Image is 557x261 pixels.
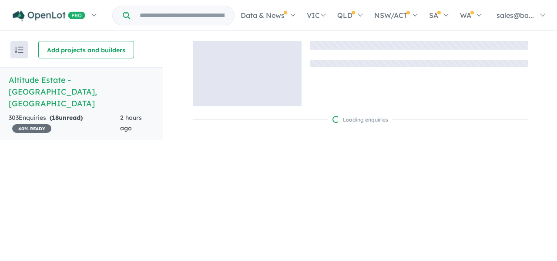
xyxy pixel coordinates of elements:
input: Try estate name, suburb, builder or developer [132,6,232,25]
img: Openlot PRO Logo White [13,10,85,21]
span: 2 hours ago [120,114,142,132]
h5: Altitude Estate - [GEOGRAPHIC_DATA] , [GEOGRAPHIC_DATA] [9,74,154,109]
strong: ( unread) [50,114,83,122]
div: Loading enquiries [332,115,388,124]
span: 18 [52,114,59,122]
div: 303 Enquir ies [9,113,120,134]
span: sales@ba... [497,11,534,20]
button: Add projects and builders [38,41,134,58]
img: sort.svg [15,47,23,53]
span: 40 % READY [12,124,51,133]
